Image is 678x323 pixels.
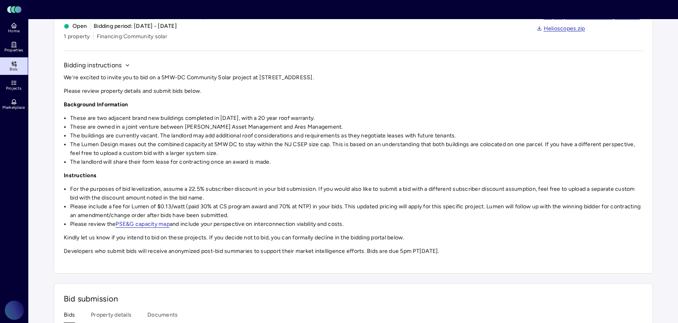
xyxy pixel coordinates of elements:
[70,158,643,166] li: The landlord will share their form lease for contracting once an award is made.
[94,22,177,31] span: Bidding period: [DATE] - [DATE]
[70,131,643,140] li: The buildings are currently vacant. The landlord may add additional roof considerations and requi...
[64,247,643,256] p: Developers who submit bids will receive anonymized post-bid summaries to support their market int...
[70,140,643,158] li: The Lumen Design maxes out the combined capacity at 5MW DC to stay within the NJ CSEP size cap. T...
[64,22,87,31] span: Open
[70,220,643,229] li: Please review the and include your perspective on interconnection viability and costs.
[64,73,643,82] p: We’re excited to invite you to bid on a 5MW-DC Community Solar project at [STREET_ADDRESS].
[2,105,25,110] span: Marketplace
[116,221,170,228] a: PSE&G capacity map
[64,32,90,41] span: 1 property
[91,311,131,323] button: Property details
[64,61,130,70] button: Bidding instructions
[64,311,75,323] button: Bids
[97,32,167,41] span: Financing: Community solar
[537,24,585,33] a: Helioscopes.zip
[64,101,128,108] strong: Background Information
[70,123,643,131] li: These are owned in a joint venture between [PERSON_NAME] Asset Management and Ares Management.
[64,172,96,179] strong: Instructions
[4,48,24,53] span: Properties
[10,67,18,72] span: Bids
[64,61,121,70] span: Bidding instructions
[70,114,643,123] li: These are two adjacent brand new buildings completed in [DATE], with a 20 year roof warranty.
[64,294,118,303] span: Bid submission
[8,29,20,33] span: Home
[70,185,643,202] li: For the purposes of bid levelization, assume a 22.5% subscriber discount in your bid submission. ...
[70,202,643,220] li: Please include a fee for Lumen of $0.13/watt (paid 30% at CS program award and 70% at NTP) in you...
[64,233,643,242] p: Kindly let us know if you intend to bid on these projects. If you decide not to bid, you can form...
[64,87,643,96] p: Please review property details and submit bids below.
[147,311,178,323] button: Documents
[6,86,22,91] span: Projects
